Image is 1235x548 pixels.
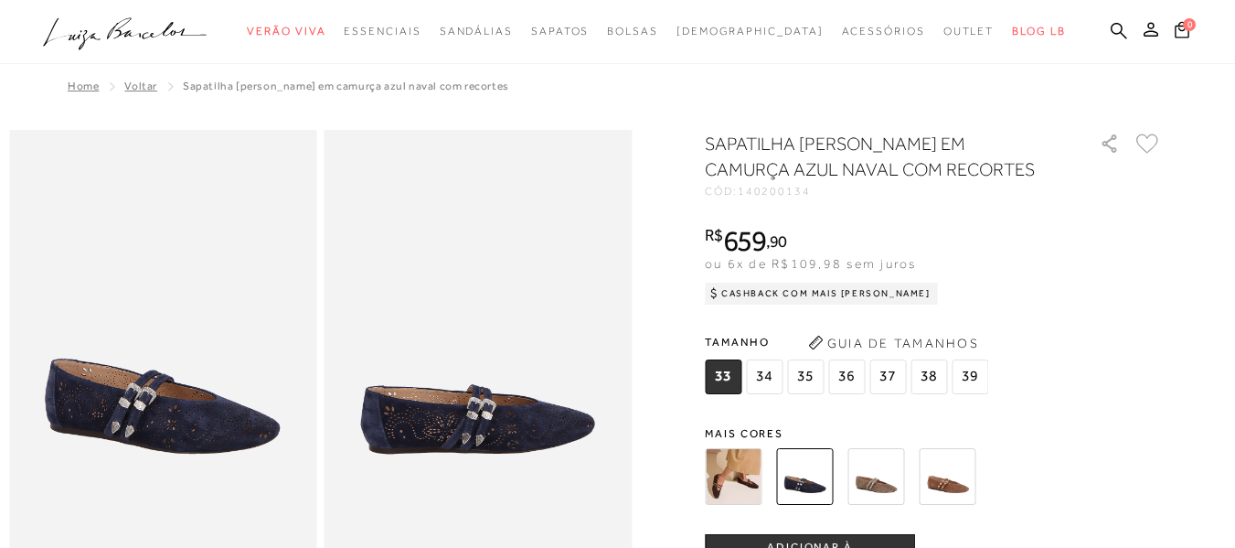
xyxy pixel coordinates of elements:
span: Sandálias [440,25,513,38]
a: noSubCategoriesText [842,15,925,48]
a: noSubCategoriesText [676,15,824,48]
img: SAPATILHA MARY JANE EM CAMURÇA CARAMELO COM RECORTES [919,448,975,505]
button: 0 [1169,20,1195,45]
span: 34 [746,360,783,394]
span: [DEMOGRAPHIC_DATA] [676,25,824,38]
span: Sapatos [531,25,589,38]
i: R$ [705,227,723,243]
button: Guia de Tamanhos [802,328,985,358]
a: noSubCategoriesText [531,15,589,48]
span: 659 [723,224,766,257]
span: 39 [952,360,988,394]
a: noSubCategoriesText [943,15,995,48]
a: noSubCategoriesText [607,15,658,48]
span: Essenciais [344,25,421,38]
span: Verão Viva [247,25,325,38]
span: 90 [770,231,787,251]
span: Tamanho [705,328,993,356]
img: SAPATILHA EM CAMURÇA VAZADA COM FIVELAS CAFÉ [705,448,761,505]
span: ou 6x de R$109,98 sem juros [705,256,916,271]
span: 36 [828,360,865,394]
div: Cashback com Mais [PERSON_NAME] [705,283,938,305]
a: BLOG LB [1012,15,1065,48]
span: BLOG LB [1012,25,1065,38]
span: 140200134 [738,185,811,198]
span: Acessórios [842,25,925,38]
span: Outlet [943,25,995,38]
span: 0 [1183,18,1196,31]
img: SAPATILHA MARY JANE EM CAMURÇA AZUL NAVAL COM RECORTES [776,448,833,505]
img: SAPATILHA MARY JANE EM CAMURÇA BEGE FENDI COM RECORTES [847,448,904,505]
div: CÓD: [705,186,1070,197]
span: SAPATILHA [PERSON_NAME] EM CAMURÇA AZUL NAVAL COM RECORTES [183,80,509,92]
span: Mais cores [705,428,1162,439]
a: Home [68,80,99,92]
h1: SAPATILHA [PERSON_NAME] EM CAMURÇA AZUL NAVAL COM RECORTES [705,131,1048,182]
span: 38 [910,360,947,394]
a: noSubCategoriesText [247,15,325,48]
a: noSubCategoriesText [440,15,513,48]
span: 35 [787,360,824,394]
span: 33 [705,360,741,394]
a: noSubCategoriesText [344,15,421,48]
i: , [766,233,787,250]
a: Voltar [124,80,157,92]
span: Bolsas [607,25,658,38]
span: 37 [869,360,906,394]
